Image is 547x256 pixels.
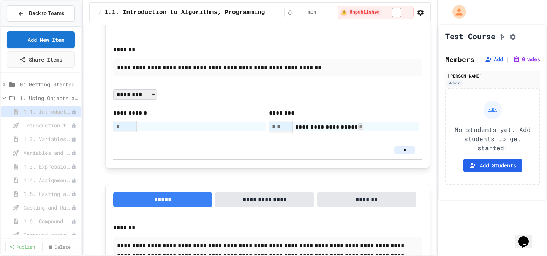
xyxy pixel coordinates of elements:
[445,54,474,65] h2: Members
[20,94,78,102] span: 1. Using Objects and Methods
[104,8,320,17] span: 1.1. Introduction to Algorithms, Programming, and Compilers
[24,121,71,129] span: Introduction to Algorithms, Programming, and Compilers
[463,159,522,172] button: Add Students
[5,242,39,252] a: Publish
[24,108,71,116] span: 1.1. Introduction to Algorithms, Programming, and Compilers
[71,191,76,197] div: Unpublished
[71,232,76,238] div: Unpublished
[498,32,506,41] button: Click to see fork details
[485,56,503,63] button: Add
[29,10,64,17] span: Back to Teams
[515,226,539,248] iframe: chat widget
[338,6,413,19] div: ⚠️ Students cannot see this content! Click the toggle to publish it and make it visible to your c...
[71,137,76,142] div: Unpublished
[24,176,71,184] span: 1.4. Assignment and Input
[383,8,410,17] input: publish toggle
[71,164,76,169] div: Unpublished
[71,178,76,183] div: Unpublished
[24,149,71,157] span: Variables and Data Types - Quiz
[509,32,517,41] button: Assignment Settings
[447,72,538,79] div: [PERSON_NAME]
[71,219,76,224] div: Unpublished
[24,135,71,143] span: 1.2. Variables and Data Types
[308,10,316,16] span: min
[42,242,76,252] a: Delete
[447,80,462,86] div: Admin
[24,231,71,239] span: Compound assignment operators - Quiz
[71,205,76,210] div: Unpublished
[358,123,363,130] span: folded code
[444,3,468,21] div: My Account
[71,109,76,114] div: Unpublished
[452,125,533,153] p: No students yet. Add students to get started!
[24,204,71,211] span: Casting and Ranges of variables - Quiz
[506,55,510,64] span: |
[24,190,71,198] span: 1.5. Casting and Ranges of Values
[71,123,76,128] div: Unpublished
[99,10,101,16] span: /
[71,150,76,156] div: Unpublished
[24,217,71,225] span: 1.6. Compound Assignment Operators
[24,162,71,170] span: 1.3. Expressions and Output [New]
[341,10,379,16] span: ⚠️ Unpublished
[445,31,495,41] h1: Test Course
[20,80,78,88] span: 0: Getting Started
[7,5,75,22] button: Back to Teams
[513,56,540,63] button: Grades
[7,31,75,48] a: Add New Item
[7,51,75,68] a: Share Items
